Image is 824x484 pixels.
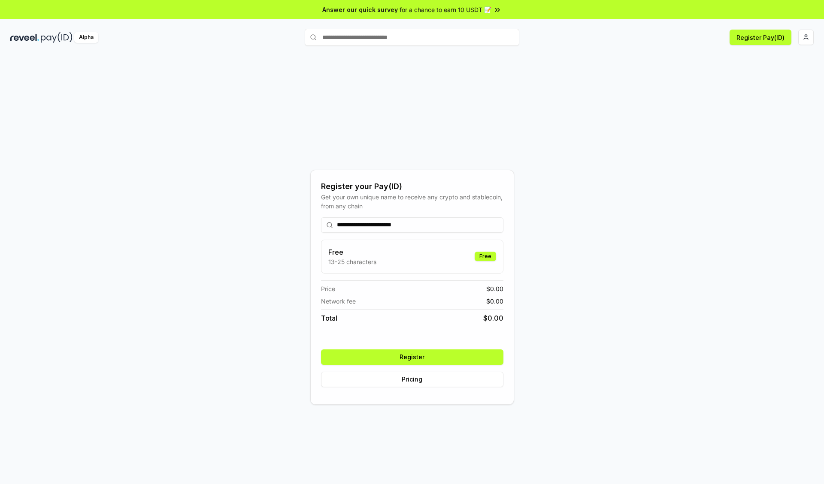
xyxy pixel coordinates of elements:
[321,297,356,306] span: Network fee
[400,5,491,14] span: for a chance to earn 10 USDT 📝
[483,313,503,323] span: $ 0.00
[328,247,376,257] h3: Free
[74,32,98,43] div: Alpha
[41,32,73,43] img: pay_id
[321,180,503,192] div: Register your Pay(ID)
[321,192,503,210] div: Get your own unique name to receive any crypto and stablecoin, from any chain
[321,372,503,387] button: Pricing
[321,313,337,323] span: Total
[10,32,39,43] img: reveel_dark
[486,297,503,306] span: $ 0.00
[321,349,503,365] button: Register
[730,30,791,45] button: Register Pay(ID)
[328,257,376,266] p: 13-25 characters
[321,284,335,293] span: Price
[486,284,503,293] span: $ 0.00
[322,5,398,14] span: Answer our quick survey
[475,252,496,261] div: Free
